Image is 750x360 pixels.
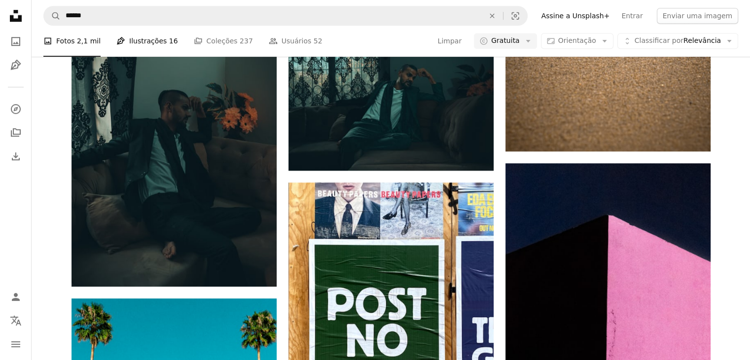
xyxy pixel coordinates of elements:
button: Orientação [541,34,613,49]
button: Gratuita [474,34,537,49]
a: Entrar [615,8,648,24]
a: Usuários 52 [269,26,322,57]
a: Ilustrações 16 [116,26,178,57]
span: Orientação [558,37,596,45]
a: um homem sentado em um sofá [71,128,277,137]
span: 52 [314,36,322,47]
a: placa de madeira verde e branca [288,315,494,324]
span: Gratuita [491,36,520,46]
button: Pesquisa visual [503,6,527,25]
img: uma pessoa sentada em um sofá [288,34,494,171]
a: Histórico de downloads [6,146,26,166]
button: Enviar uma imagem [657,8,738,24]
span: Relevância [635,36,721,46]
form: Pesquise conteúdo visual em todo o site [43,6,528,26]
button: Limpar [437,34,463,49]
span: 237 [240,36,253,47]
a: Ilustrações [6,55,26,75]
button: Classificar porRelevância [617,34,738,49]
a: Entrar / Cadastrar-se [6,287,26,307]
button: Menu [6,334,26,354]
a: Assine a Unsplash+ [536,8,616,24]
a: Coleções 237 [194,26,253,57]
a: Coleções [6,123,26,143]
span: 16 [169,36,178,47]
button: Limpar [481,6,503,25]
button: Pesquise na Unsplash [44,6,61,25]
span: Classificar por [635,37,683,45]
a: um homem andando de skate por um lance de escadas [505,319,711,328]
a: uma pessoa sentada em um sofá [288,98,494,107]
a: Explorar [6,99,26,119]
a: Início — Unsplash [6,6,26,28]
button: Idioma [6,311,26,330]
a: Fotos [6,32,26,51]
